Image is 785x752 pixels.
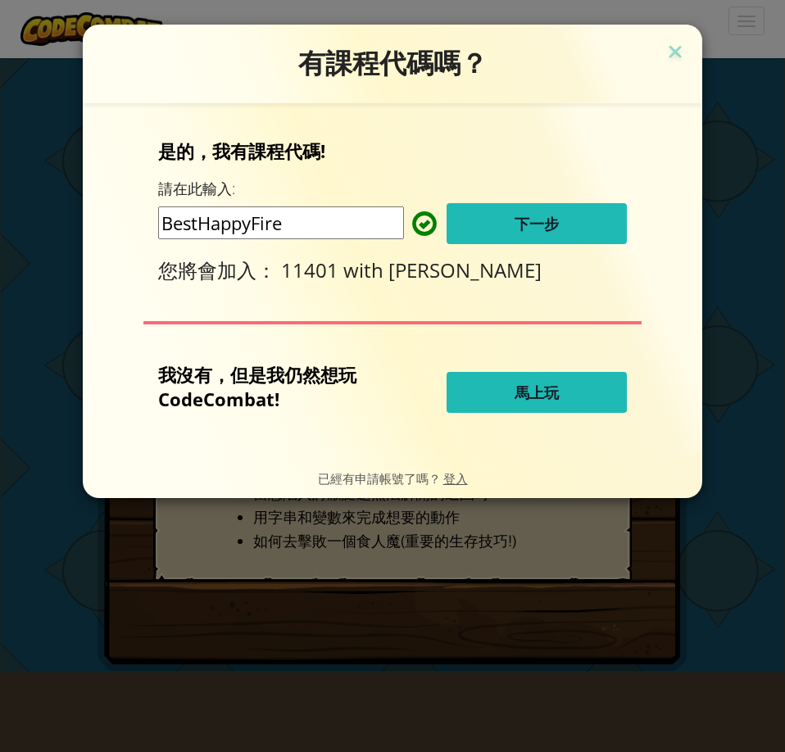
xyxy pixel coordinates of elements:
img: close icon [665,41,686,66]
span: 您將會加入： [158,256,281,283]
p: 是的，我有課程代碼! [158,138,628,163]
span: 11401 [281,256,343,283]
span: with [343,256,388,283]
a: 登入 [443,470,468,486]
label: 請在此輸入: [158,179,235,199]
span: [PERSON_NAME] [388,256,542,283]
button: 馬上玩 [447,372,627,413]
span: 馬上玩 [515,383,559,402]
span: 有課程代碼嗎？ [298,47,488,79]
p: 我沒有，但是我仍然想玩 CodeCombat! [158,362,365,411]
span: 下一步 [515,214,559,233]
span: 已經有申請帳號了嗎？ [318,470,443,486]
button: 下一步 [447,203,627,244]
